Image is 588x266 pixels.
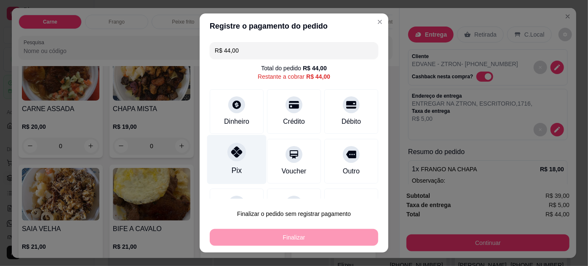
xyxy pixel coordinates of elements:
[306,72,330,81] div: R$ 44,00
[282,166,307,176] div: Voucher
[232,165,242,176] div: Pix
[200,13,388,39] header: Registre o pagamento do pedido
[210,205,378,222] button: Finalizar o pedido sem registrar pagamento
[258,72,330,81] div: Restante a cobrar
[343,166,360,176] div: Outro
[261,64,327,72] div: Total do pedido
[224,117,249,127] div: Dinheiro
[303,64,327,72] div: R$ 44,00
[215,42,373,59] input: Ex.: hambúrguer de cordeiro
[373,15,387,29] button: Close
[283,117,305,127] div: Crédito
[342,117,361,127] div: Débito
